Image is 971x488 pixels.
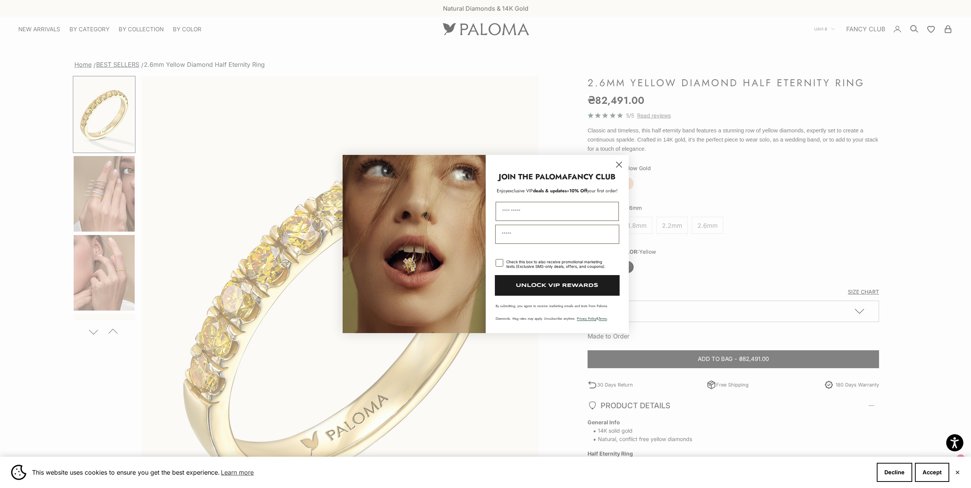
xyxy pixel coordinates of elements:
span: & . [577,316,608,321]
button: UNLOCK VIP REWARDS [495,275,620,296]
button: Close [955,470,960,475]
img: Cookie banner [11,465,26,480]
input: Email [495,225,619,244]
img: Loading... [343,155,486,333]
button: Decline [877,463,912,482]
span: + your first order! [567,187,618,194]
a: Terms [599,316,607,321]
span: exclusive VIP [507,187,533,194]
button: Close dialog [612,158,626,171]
a: Privacy Policy [577,316,596,321]
strong: FANCY CLUB [568,171,615,182]
a: Learn more [220,467,255,478]
span: Enjoy [497,187,507,194]
strong: JOIN THE PALOMA [499,171,568,182]
span: 10% Off [569,187,587,194]
button: Accept [915,463,949,482]
span: deals & updates [507,187,567,194]
span: This website uses cookies to ensure you get the best experience. [32,467,871,478]
input: First Name [496,202,619,221]
div: Check this box to also receive promotional marketing texts (Exclusive SMS-only deals, offers, and... [506,259,610,269]
p: By submitting, you agree to receive marketing emails and texts from Paloma Diamonds. Msg rates ma... [496,303,619,321]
